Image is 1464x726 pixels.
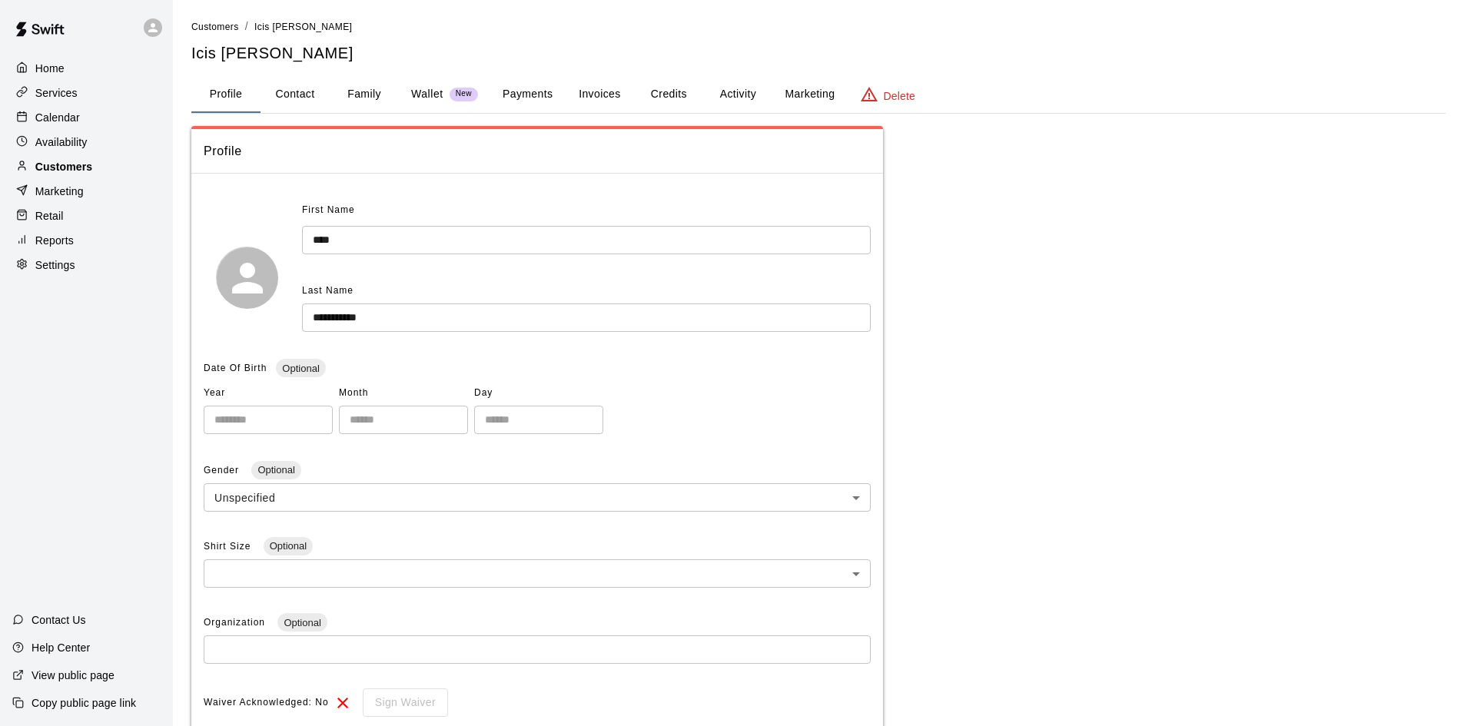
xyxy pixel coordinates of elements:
div: To sign waivers in admin, this feature must be enabled in general settings [352,688,448,717]
p: Contact Us [32,612,86,628]
p: Marketing [35,184,84,199]
a: Retail [12,204,161,227]
p: Wallet [411,86,443,102]
button: Profile [191,76,261,113]
a: Settings [12,254,161,277]
p: Copy public page link [32,695,136,711]
span: Organization [204,617,268,628]
p: Settings [35,257,75,273]
span: Optional [277,617,327,628]
span: Day [474,381,603,406]
p: Availability [35,134,88,150]
button: Invoices [565,76,634,113]
div: basic tabs example [191,76,1446,113]
a: Calendar [12,106,161,129]
span: Last Name [302,285,354,296]
h5: Icis [PERSON_NAME] [191,43,1446,64]
p: Delete [884,88,915,104]
span: Customers [191,22,239,32]
span: Date Of Birth [204,363,267,373]
p: Home [35,61,65,76]
span: Gender [204,465,242,476]
button: Activity [703,76,772,113]
span: Year [204,381,333,406]
li: / [245,18,248,35]
p: View public page [32,668,115,683]
span: Waiver Acknowledged: No [204,691,329,715]
p: Reports [35,233,74,248]
a: Services [12,81,161,104]
p: Retail [35,208,64,224]
nav: breadcrumb [191,18,1446,35]
p: Calendar [35,110,80,125]
span: Profile [204,141,871,161]
button: Payments [490,76,565,113]
span: Shirt Size [204,541,254,552]
a: Availability [12,131,161,154]
p: Customers [35,159,92,174]
p: Services [35,85,78,101]
a: Marketing [12,180,161,203]
a: Customers [12,155,161,178]
button: Family [330,76,399,113]
span: New [450,89,478,99]
button: Marketing [772,76,847,113]
span: First Name [302,198,355,223]
button: Contact [261,76,330,113]
p: Help Center [32,640,90,655]
span: Month [339,381,468,406]
span: Optional [251,464,300,476]
span: Optional [276,363,325,374]
div: Unspecified [204,483,871,512]
a: Home [12,57,161,80]
span: Icis [PERSON_NAME] [254,22,352,32]
a: Customers [191,20,239,32]
a: Reports [12,229,161,252]
span: Optional [264,540,313,552]
button: Credits [634,76,703,113]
